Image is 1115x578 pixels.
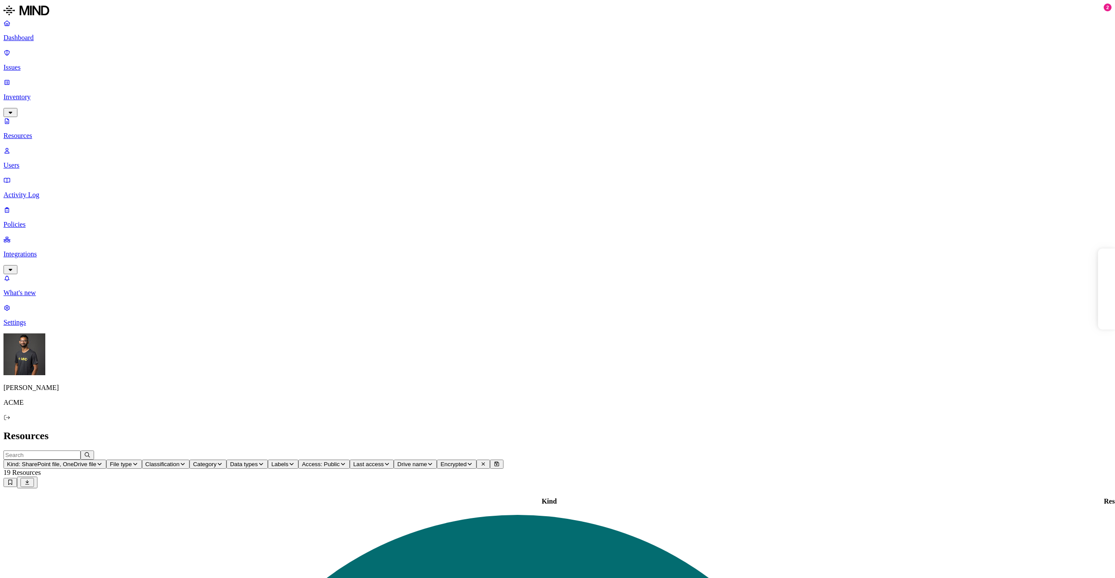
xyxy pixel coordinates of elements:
span: 19 Resources [3,469,41,476]
p: Inventory [3,93,1112,101]
p: ACME [3,399,1112,407]
h2: Resources [3,430,1112,442]
p: Settings [3,319,1112,326]
a: Integrations [3,235,1112,273]
a: MIND [3,3,1112,19]
p: Policies [3,221,1112,229]
span: Encrypted [440,461,466,467]
p: Integrations [3,250,1112,258]
a: Issues [3,49,1112,71]
input: Search [3,450,81,460]
span: Classification [145,461,180,467]
div: Kind [5,497,1094,505]
a: Resources [3,117,1112,140]
span: Category [193,461,216,467]
div: 2 [1104,3,1112,11]
a: Policies [3,206,1112,229]
span: Kind: SharePoint file, OneDrive file [7,461,96,467]
span: Last access [353,461,384,467]
a: What's new [3,274,1112,297]
a: Dashboard [3,19,1112,42]
img: Amit Cohen [3,333,45,375]
p: Dashboard [3,34,1112,42]
p: What's new [3,289,1112,297]
a: Activity Log [3,176,1112,199]
img: MIND [3,3,49,17]
span: File type [110,461,132,467]
a: Users [3,147,1112,169]
p: Issues [3,64,1112,71]
a: Settings [3,304,1112,326]
span: Drive name [397,461,427,467]
span: Access: Public [302,461,340,467]
span: Labels [271,461,288,467]
p: Users [3,161,1112,169]
a: Inventory [3,78,1112,116]
span: Data types [230,461,258,467]
p: Activity Log [3,191,1112,199]
p: Resources [3,132,1112,140]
